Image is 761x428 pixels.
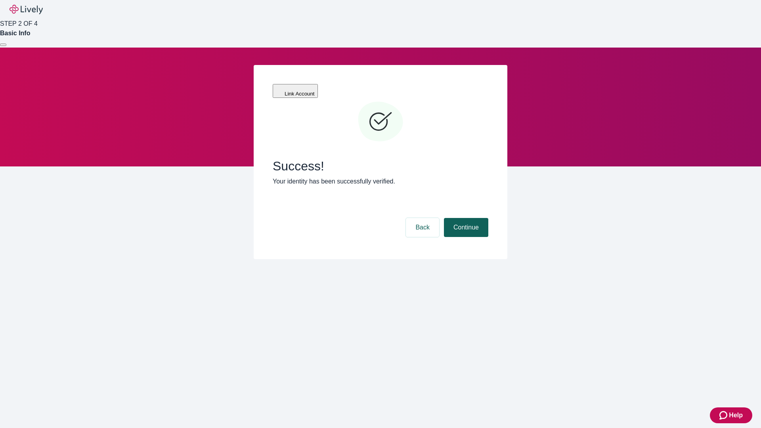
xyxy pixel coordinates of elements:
svg: Checkmark icon [357,98,404,146]
button: Back [406,218,439,237]
span: Help [729,411,743,420]
button: Zendesk support iconHelp [710,407,752,423]
span: Success! [273,159,488,174]
p: Your identity has been successfully verified. [273,177,488,186]
button: Link Account [273,84,318,98]
button: Continue [444,218,488,237]
img: Lively [10,5,43,14]
svg: Zendesk support icon [719,411,729,420]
